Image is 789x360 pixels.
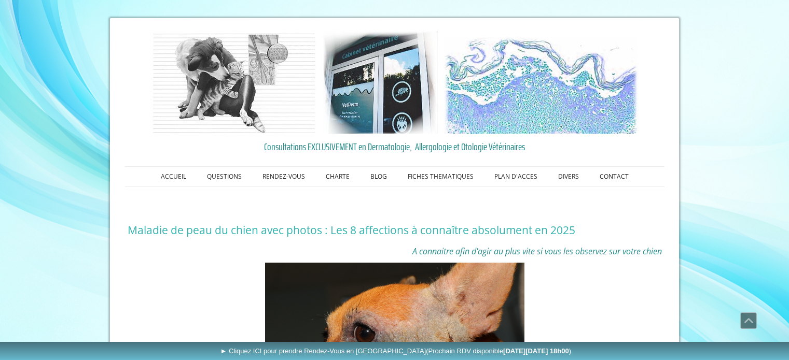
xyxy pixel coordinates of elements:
a: CHARTE [315,167,360,186]
b: [DATE][DATE] 18h00 [503,347,569,355]
h1: Maladie de peau du chien avec photos : Les 8 affections à connaître absolument en 2025 [128,223,662,237]
span: ► Cliquez ICI pour prendre Rendez-Vous en [GEOGRAPHIC_DATA] [220,347,571,355]
a: ACCUEIL [150,167,197,186]
a: Défiler vers le haut [740,312,757,329]
span: A connaitre afin d'agir au plus vite si vous les observez sur votre chien [412,246,662,257]
a: CONTACT [589,167,639,186]
a: RENDEZ-VOUS [252,167,315,186]
a: BLOG [360,167,397,186]
a: PLAN D'ACCES [484,167,548,186]
a: QUESTIONS [197,167,252,186]
a: Consultations EXCLUSIVEMENT en Dermatologie, Allergologie et Otologie Vétérinaires [128,139,662,154]
a: DIVERS [548,167,589,186]
span: (Prochain RDV disponible ) [426,347,571,355]
a: FICHES THEMATIQUES [397,167,484,186]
